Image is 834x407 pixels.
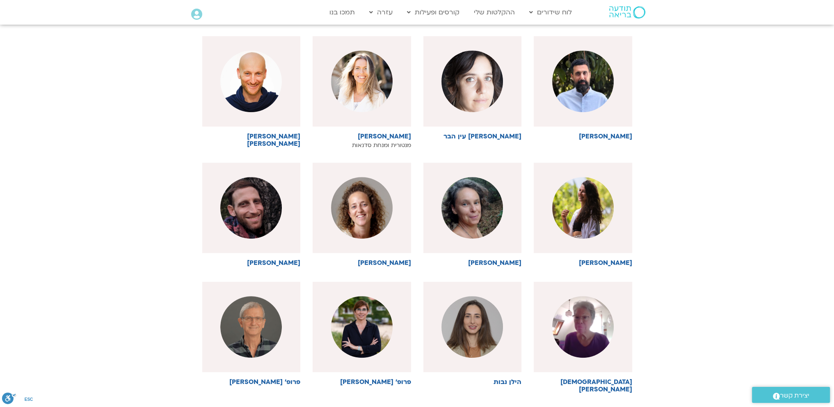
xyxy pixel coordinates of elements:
[470,5,519,20] a: ההקלטות שלי
[780,390,809,401] span: יצירת קשר
[423,133,522,140] h6: [PERSON_NAME] עין הבר
[313,133,411,140] h6: [PERSON_NAME]
[534,282,632,393] a: [DEMOGRAPHIC_DATA][PERSON_NAME]
[534,36,632,140] a: [PERSON_NAME]
[313,378,411,386] h6: פרופ' [PERSON_NAME]
[202,282,301,386] a: פרופ' [PERSON_NAME]
[534,133,632,140] h6: [PERSON_NAME]
[202,163,301,267] a: [PERSON_NAME]
[220,177,282,239] img: WhatsApp-Image-2025-03-05-at-10.27.06.jpeg
[552,296,614,358] img: %D7%99%D7%94%D7%95%D7%93%D7%99%D7%AA-%D7%9C%D7%95%D7%91%D7%9C.jpg
[423,378,522,386] h6: הילן נבות
[423,259,522,267] h6: [PERSON_NAME]
[525,5,576,20] a: לוח שידורים
[202,259,301,267] h6: [PERSON_NAME]
[552,51,614,112] img: %D7%99%D7%95%D7%A0%D7%AA%D7%9F-%D7%9E%D7%A0%D7%97%D7%9D-%D7%91%D7%A1%D7%99%D7%A1.jpg
[202,36,301,147] a: [PERSON_NAME] [PERSON_NAME]
[752,387,830,403] a: יצירת קשר
[423,282,522,386] a: הילן נבות
[220,51,282,112] img: %D7%A9%D7%97%D7%A8-%D7%9B%D7%A1%D7%A4%D7%99-%D7%91%D7%A1%D7%99%D7%A1.jpeg
[331,51,393,112] img: %D7%97%D7%9F-%D7%A8%D7%A4%D7%A1%D7%95%D7%9F-%D7%91%D7%A1%D7%99%D7%A1.jpeg
[325,5,359,20] a: תמכו בנו
[220,296,282,358] img: %D7%93%D7%A0%D7%99-%D7%97%D7%9E%D7%99%D7%90%D7%9C.png
[534,259,632,267] h6: [PERSON_NAME]
[552,177,614,239] img: %D7%A4%D7%9C%D7%99%D7%A1%D7%94-%D7%99%D7%A2%D7%A7%D7%91-%D7%91%D7%A1%D7%99%D7%A1.jpeg
[403,5,464,20] a: קורסים ופעילות
[534,163,632,267] a: [PERSON_NAME]
[313,142,411,149] p: מנטורית ומנחת סדנאות
[313,282,411,386] a: פרופ' [PERSON_NAME]
[534,378,632,393] h6: [DEMOGRAPHIC_DATA][PERSON_NAME]
[441,296,503,358] img: %D7%94%D7%99%D7%9C%D7%9F-%D7%A0%D7%91%D7%95%D7%AA-%D7%A2%D7%9E%D7%95%D7%93-%D7%9E%D7%A8%D7%A6%D7%...
[423,36,522,140] a: [PERSON_NAME] עין הבר
[609,6,645,18] img: תודעה בריאה
[313,163,411,267] a: [PERSON_NAME]
[441,51,503,112] img: %D7%97%D7%9F-%D7%A2%D7%99%D7%9F-%D7%94%D7%91%D7%A8.jpeg
[331,177,393,239] img: %D7%90%D7%95%D7%A4%D7%99%D7%A8-%D7%94%D7%99%D7%9E%D7%9F-%D7%A2%D7%9E%D7%95%D7%93-%D7%9E%D7%A8%D7%...
[423,163,522,267] a: [PERSON_NAME]
[202,378,301,386] h6: פרופ' [PERSON_NAME]
[313,259,411,267] h6: [PERSON_NAME]
[441,177,503,239] img: %D7%A0%D7%98%D7%A2-%D7%90%D7%A8%D7%A6%D7%99.png
[331,296,393,358] img: %D7%93%D7%A8-%D7%A0%D7%90%D7%95%D7%94-%D7%9C%D7%95%D7%99%D7%98-%D7%91%D7%9F-%D7%A0%D7%95%D7%9F-%D...
[313,36,411,149] a: [PERSON_NAME]מנטורית ומנחת סדנאות
[202,133,301,147] h6: [PERSON_NAME] [PERSON_NAME]
[365,5,397,20] a: עזרה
